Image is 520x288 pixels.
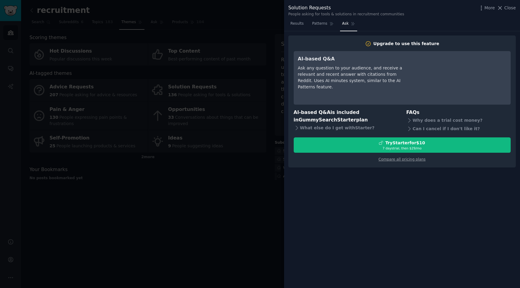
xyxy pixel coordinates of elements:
[294,109,398,124] h3: AI-based Q&A is included in plan
[406,125,511,133] div: Can I cancel if I don't like it?
[497,5,516,11] button: Close
[310,19,336,31] a: Patterns
[294,124,398,132] div: What else do I get with Starter ?
[385,140,425,146] div: Try Starter for $10
[406,116,511,125] div: Why does a trial cost money?
[340,19,357,31] a: Ask
[342,21,349,26] span: Ask
[504,5,516,11] span: Close
[299,117,356,123] span: GummySearch Starter
[290,21,304,26] span: Results
[379,157,426,161] a: Compare all pricing plans
[288,12,404,17] div: People asking for tools & solutions in recruitment communities
[288,19,306,31] a: Results
[484,5,495,11] span: More
[406,109,511,116] h3: FAQs
[294,137,511,153] button: TryStarterfor$107 daystrial, then $29/mo
[294,146,510,150] div: 7 days trial, then $ 29 /mo
[478,5,495,11] button: More
[373,41,439,47] div: Upgrade to use this feature
[298,65,408,90] div: Ask any question to your audience, and receive a relevant and recent answer with citations from R...
[298,55,408,63] h3: AI-based Q&A
[312,21,327,26] span: Patterns
[288,4,404,12] div: Solution Requests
